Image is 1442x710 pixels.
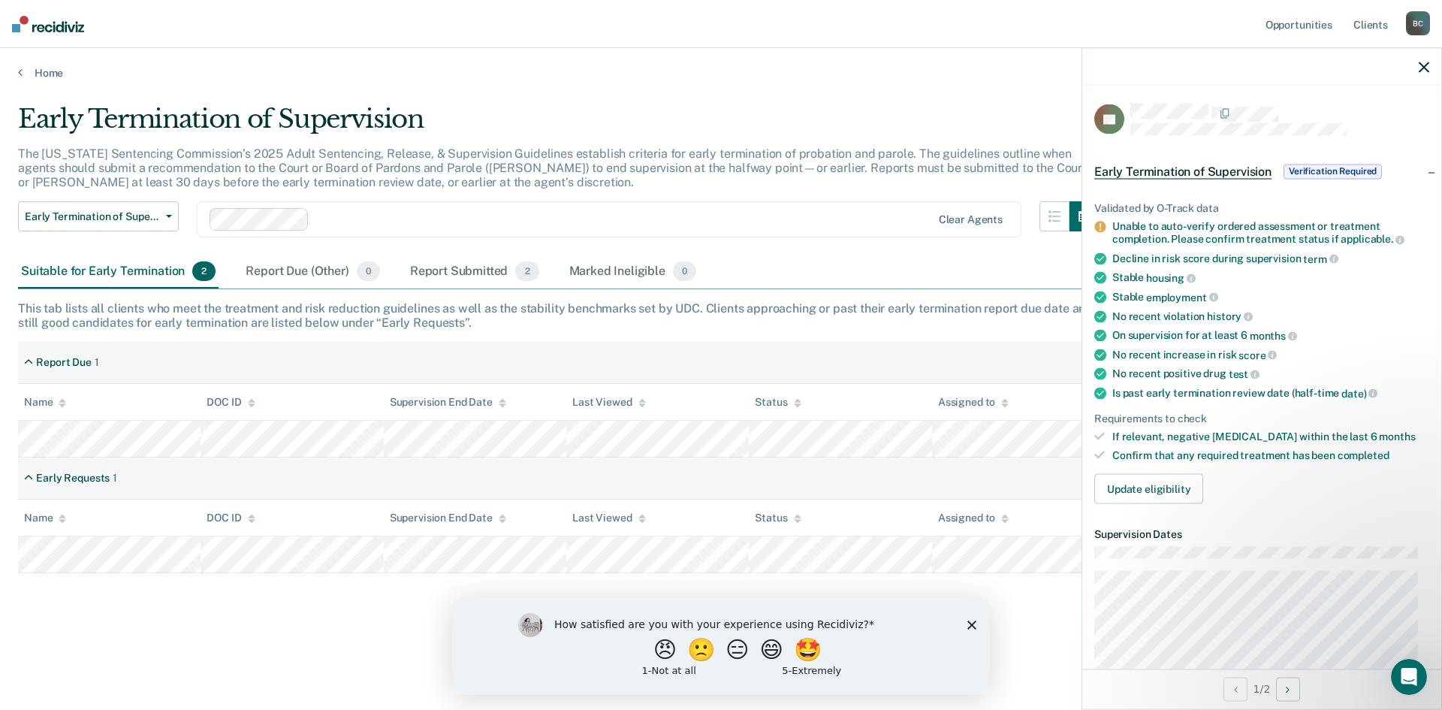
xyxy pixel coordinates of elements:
[1112,271,1429,285] div: Stable
[407,255,542,289] div: Report Submitted
[1146,272,1196,284] span: housing
[1238,349,1277,361] span: score
[1112,252,1429,265] div: Decline in risk score during supervision
[95,356,99,369] div: 1
[1082,147,1441,195] div: Early Termination of SupervisionVerification Required
[1094,164,1272,179] span: Early Termination of Supervision
[1112,449,1429,462] div: Confirm that any required treatment has been
[938,396,1009,409] div: Assigned to
[192,261,216,281] span: 2
[36,356,92,369] div: Report Due
[1082,669,1441,708] div: 1 / 2
[1094,473,1203,503] button: Update eligibility
[18,104,1100,147] div: Early Termination of Supervision
[24,512,66,524] div: Name
[1229,368,1259,380] span: test
[1223,677,1247,701] button: Previous Opportunity
[515,261,538,281] span: 2
[755,396,801,409] div: Status
[12,16,84,32] img: Recidiviz
[673,261,696,281] span: 0
[18,301,1424,330] div: This tab lists all clients who meet the treatment and risk reduction guidelines as well as the st...
[1146,291,1217,303] span: employment
[1379,431,1415,443] span: months
[1112,310,1429,323] div: No recent violation
[939,213,1003,226] div: Clear agents
[938,512,1009,524] div: Assigned to
[18,66,1424,80] a: Home
[1094,412,1429,424] div: Requirements to check
[1406,11,1430,35] div: B C
[390,512,506,524] div: Supervision End Date
[1112,290,1429,304] div: Stable
[1112,386,1429,400] div: Is past early termination review date (half-time
[572,512,645,524] div: Last Viewed
[755,512,801,524] div: Status
[1341,387,1377,399] span: date)
[1112,431,1429,443] div: If relevant, negative [MEDICAL_DATA] within the last 6
[1112,220,1429,246] div: Unable to auto-verify ordered assessment or treatment completion. Please confirm treatment status...
[452,598,990,695] iframe: Survey by Kim from Recidiviz
[1094,201,1429,214] div: Validated by O-Track data
[1250,329,1297,341] span: months
[1338,449,1389,461] span: completed
[566,255,700,289] div: Marked Ineligible
[18,147,1087,189] p: The [US_STATE] Sentencing Commission’s 2025 Adult Sentencing, Release, & Supervision Guidelines e...
[207,396,255,409] div: DOC ID
[390,396,506,409] div: Supervision End Date
[1391,659,1427,695] iframe: Intercom live chat
[36,472,110,485] div: Early Requests
[1303,252,1338,264] span: term
[18,255,219,289] div: Suitable for Early Termination
[1207,310,1253,322] span: history
[25,210,160,223] span: Early Termination of Supervision
[572,396,645,409] div: Last Viewed
[357,261,380,281] span: 0
[1112,348,1429,361] div: No recent increase in risk
[1276,677,1300,701] button: Next Opportunity
[113,472,117,485] div: 1
[1284,164,1382,179] span: Verification Required
[24,396,66,409] div: Name
[1094,527,1429,540] dt: Supervision Dates
[207,512,255,524] div: DOC ID
[243,255,382,289] div: Report Due (Other)
[1112,329,1429,343] div: On supervision for at least 6
[1112,367,1429,381] div: No recent positive drug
